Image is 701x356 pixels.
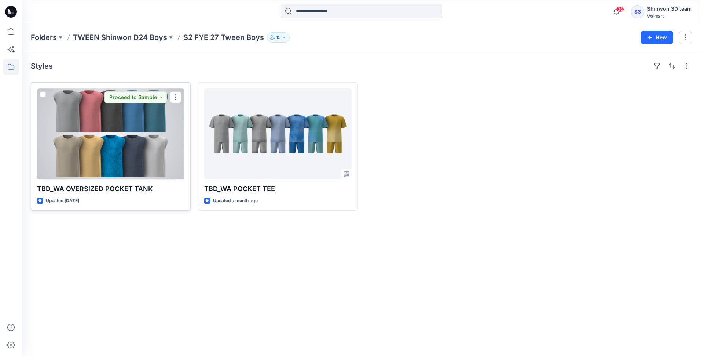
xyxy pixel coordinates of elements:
button: 15 [267,32,290,43]
button: New [641,31,673,44]
span: 36 [616,6,624,12]
a: TWEEN Shinwon D24 Boys [73,32,167,43]
p: S2 FYE 27 Tween Boys [183,32,264,43]
div: Walmart [647,13,692,19]
p: Updated a month ago [213,197,258,205]
a: TBD_WA POCKET TEE [204,88,352,179]
h4: Styles [31,62,53,70]
a: TBD_WA OVERSIZED POCKET TANK [37,88,184,179]
p: TBD_WA OVERSIZED POCKET TANK [37,184,184,194]
p: 15 [276,33,280,41]
p: Updated [DATE] [46,197,79,205]
div: Shinwon 3D team [647,4,692,13]
p: TBD_WA POCKET TEE [204,184,352,194]
a: Folders [31,32,57,43]
div: S3 [631,5,644,18]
